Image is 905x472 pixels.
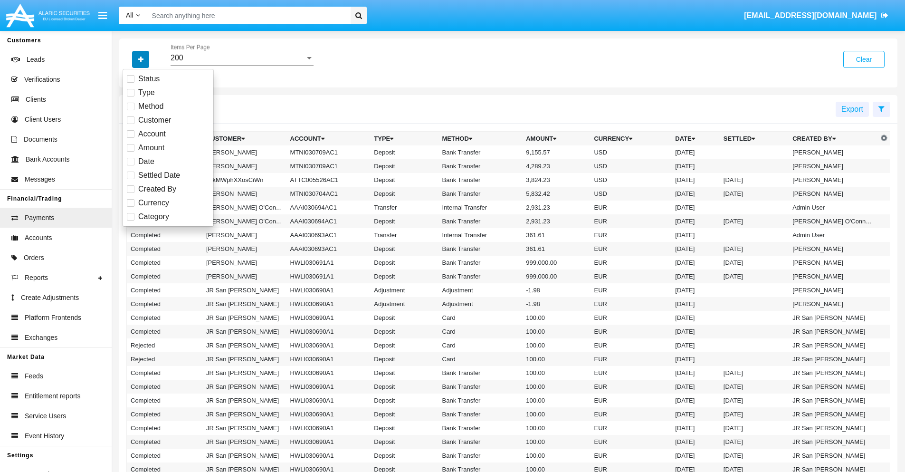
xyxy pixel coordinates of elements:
td: JR San [PERSON_NAME] [202,380,286,394]
td: Deposit [370,352,438,366]
span: Documents [24,135,57,144]
td: [PERSON_NAME] [202,242,286,256]
span: Date [138,156,154,167]
span: Account [138,128,166,140]
td: JR San [PERSON_NAME] [202,449,286,462]
td: Internal Transfer [438,228,523,242]
td: 100.00 [522,435,590,449]
td: HWLI030690A1 [286,394,371,407]
td: JR San [PERSON_NAME] [202,394,286,407]
td: 100.00 [522,338,590,352]
td: JR San [PERSON_NAME] [202,407,286,421]
td: [DATE] [720,394,789,407]
button: Export [836,102,869,117]
td: HWLI030690A1 [286,352,371,366]
td: EUR [590,449,671,462]
td: JR San [PERSON_NAME] [202,352,286,366]
td: 100.00 [522,407,590,421]
td: JR San [PERSON_NAME] [789,380,878,394]
span: All [126,11,133,19]
td: EUR [590,242,671,256]
td: [PERSON_NAME] O'ConnellSufficientFunds [202,214,286,228]
td: [DATE] [720,407,789,421]
th: Created By [789,132,878,146]
td: EUR [590,407,671,421]
td: MTNI030704AC1 [286,187,371,201]
td: 100.00 [522,325,590,338]
td: Bank Transfer [438,407,523,421]
a: All [119,10,147,20]
td: Completed [127,449,202,462]
span: Event History [25,431,64,441]
td: Deposit [370,366,438,380]
td: JR San [PERSON_NAME] [789,449,878,462]
td: AAAI030694AC1 [286,201,371,214]
td: [DATE] [671,435,720,449]
span: Clients [26,95,46,105]
span: Settled Date [138,170,180,181]
span: Verifications [24,75,60,85]
span: Created By [138,183,176,195]
td: Card [438,311,523,325]
td: Bank Transfer [438,421,523,435]
td: Bank Transfer [438,270,523,283]
td: Deposit [370,421,438,435]
td: [PERSON_NAME] [202,159,286,173]
td: AAAI030693AC1 [286,242,371,256]
td: Deposit [370,311,438,325]
td: Deposit [370,338,438,352]
td: [DATE] [671,352,720,366]
td: 100.00 [522,449,590,462]
td: [DATE] [671,242,720,256]
span: Feeds [25,371,43,381]
td: JR San [PERSON_NAME] [789,366,878,380]
th: Amount [522,132,590,146]
td: HWLI030690A1 [286,421,371,435]
td: Deposit [370,214,438,228]
td: USD [590,187,671,201]
td: Completed [127,228,202,242]
td: JR San [PERSON_NAME] [202,338,286,352]
td: [PERSON_NAME] O'ConnellSufficientFunds [202,201,286,214]
td: Bank Transfer [438,187,523,201]
td: Deposit [370,187,438,201]
td: MTNI030709AC1 [286,145,371,159]
span: Entitlement reports [25,391,81,401]
td: Deposit [370,145,438,159]
td: JR San [PERSON_NAME] [202,283,286,297]
td: Adjustment [438,297,523,311]
td: [DATE] [720,435,789,449]
td: [PERSON_NAME] [789,270,878,283]
span: Reports [25,273,48,283]
td: EUR [590,297,671,311]
td: [DATE] [671,449,720,462]
td: 999,000.00 [522,270,590,283]
th: Settled [720,132,789,146]
td: [DATE] [720,256,789,270]
span: Messages [25,174,55,184]
span: Payments [25,213,54,223]
td: [PERSON_NAME] [202,256,286,270]
td: JR San [PERSON_NAME] [789,435,878,449]
button: Clear [843,51,885,68]
input: Search [147,7,347,24]
td: [DATE] [671,145,720,159]
td: HWLI030691A1 [286,256,371,270]
td: EUR [590,256,671,270]
td: Completed [127,421,202,435]
td: JR San [PERSON_NAME] [202,297,286,311]
td: HWLI030690A1 [286,338,371,352]
td: Completed [127,311,202,325]
td: Completed [127,242,202,256]
a: [EMAIL_ADDRESS][DOMAIN_NAME] [740,2,893,29]
td: Deposit [370,449,438,462]
th: Type [370,132,438,146]
td: Bank Transfer [438,159,523,173]
td: Card [438,325,523,338]
td: Completed [127,394,202,407]
td: Completed [127,325,202,338]
td: Completed [127,297,202,311]
td: [DATE] [671,283,720,297]
td: Card [438,338,523,352]
td: Card [438,352,523,366]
